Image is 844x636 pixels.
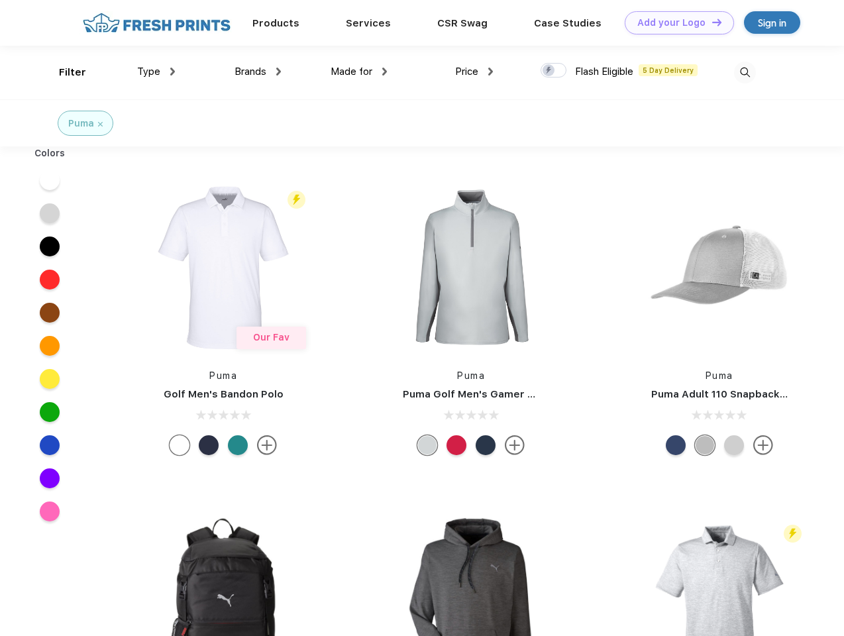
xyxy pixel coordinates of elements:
a: Products [252,17,299,29]
span: Our Fav [253,332,290,343]
div: Peacoat with Qut Shd [666,435,686,455]
div: Colors [25,146,76,160]
img: more.svg [753,435,773,455]
img: func=resize&h=266 [631,180,808,356]
span: Brands [235,66,266,78]
div: High Rise [417,435,437,455]
a: Puma [706,370,733,381]
div: Quarry with Brt Whit [695,435,715,455]
img: func=resize&h=266 [135,180,311,356]
a: Golf Men's Bandon Polo [164,388,284,400]
img: filter_cancel.svg [98,122,103,127]
div: Sign in [758,15,786,30]
div: Quarry Brt Whit [724,435,744,455]
span: Price [455,66,478,78]
div: Filter [59,65,86,80]
span: Made for [331,66,372,78]
img: DT [712,19,721,26]
img: desktop_search.svg [734,62,756,83]
img: dropdown.png [276,68,281,76]
img: fo%20logo%202.webp [79,11,235,34]
img: dropdown.png [170,68,175,76]
div: Navy Blazer [476,435,496,455]
div: Green Lagoon [228,435,248,455]
div: Add your Logo [637,17,706,28]
img: more.svg [257,435,277,455]
img: dropdown.png [488,68,493,76]
div: Puma [68,117,94,131]
img: func=resize&h=266 [383,180,559,356]
span: Flash Eligible [575,66,633,78]
img: flash_active_toggle.svg [784,525,802,543]
img: flash_active_toggle.svg [288,191,305,209]
span: 5 Day Delivery [639,64,698,76]
div: Bright White [170,435,189,455]
a: Services [346,17,391,29]
a: Sign in [744,11,800,34]
a: Puma [457,370,485,381]
a: CSR Swag [437,17,488,29]
div: Ski Patrol [447,435,466,455]
img: dropdown.png [382,68,387,76]
img: more.svg [505,435,525,455]
a: Puma Golf Men's Gamer Golf Quarter-Zip [403,388,612,400]
div: Navy Blazer [199,435,219,455]
span: Type [137,66,160,78]
a: Puma [209,370,237,381]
